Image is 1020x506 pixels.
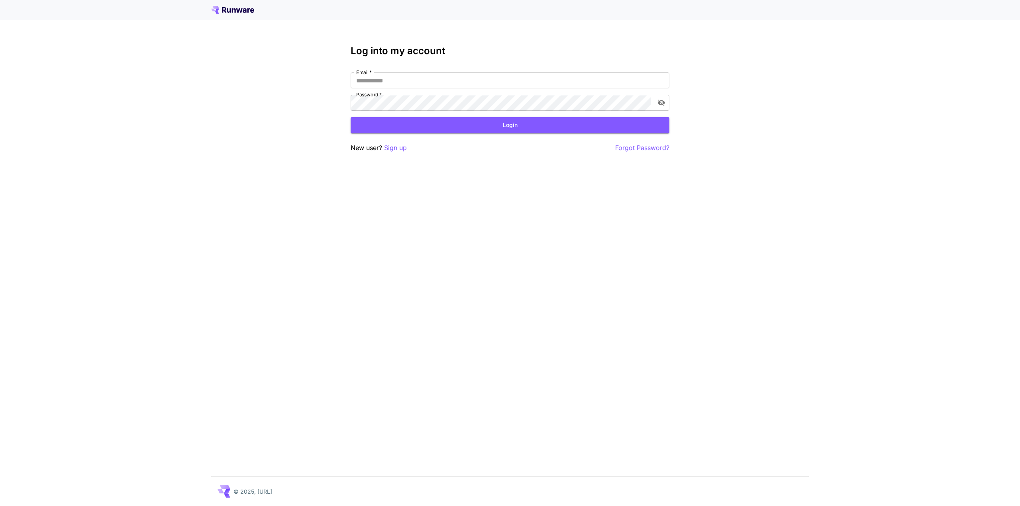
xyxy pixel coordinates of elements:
[356,69,372,76] label: Email
[351,45,669,57] h3: Log into my account
[351,143,407,153] p: New user?
[233,487,272,496] p: © 2025, [URL]
[654,96,669,110] button: toggle password visibility
[351,117,669,133] button: Login
[356,91,382,98] label: Password
[384,143,407,153] button: Sign up
[615,143,669,153] button: Forgot Password?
